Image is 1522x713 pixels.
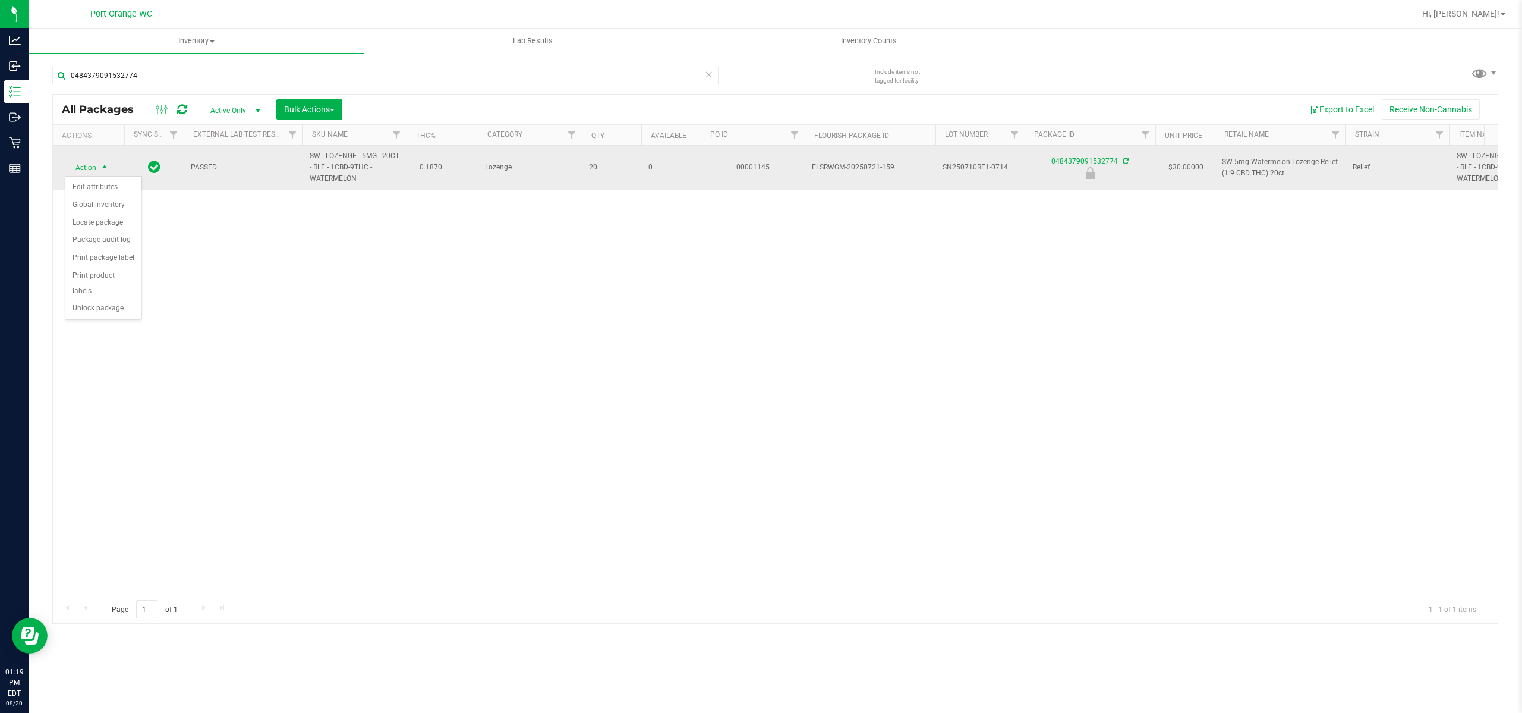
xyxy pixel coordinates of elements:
span: Port Orange WC [90,9,152,19]
li: Edit attributes [65,178,141,196]
a: Filter [1005,125,1025,145]
span: Clear [705,67,713,82]
a: Filter [164,125,184,145]
a: Inventory Counts [701,29,1036,54]
a: Lab Results [364,29,700,54]
li: Locate package [65,214,141,232]
a: SKU Name [312,130,348,139]
span: SN250710RE1-0714 [943,162,1017,173]
a: Lot Number [945,130,988,139]
span: In Sync [148,159,160,175]
a: Filter [562,125,582,145]
span: Lozenge [485,162,575,173]
a: External Lab Test Result [193,130,286,139]
inline-svg: Inventory [9,86,21,98]
a: Inventory [29,29,364,54]
a: THC% [416,131,436,140]
span: Inventory [29,36,364,46]
a: Item Name [1459,130,1497,139]
inline-svg: Inbound [9,60,21,72]
span: select [97,159,112,176]
span: Bulk Actions [284,105,335,114]
span: PASSED [191,162,295,173]
button: Receive Non-Cannabis [1382,99,1480,120]
a: Filter [1136,125,1155,145]
a: Retail Name [1224,130,1269,139]
div: Actions [62,131,119,140]
a: Filter [1430,125,1449,145]
span: Include items not tagged for facility [875,67,934,85]
button: Export to Excel [1302,99,1382,120]
p: 01:19 PM EDT [5,667,23,699]
a: 00001145 [736,163,770,171]
span: Sync from Compliance System [1121,157,1129,165]
span: SW - LOZENGE - 5MG - 20CT - RLF - 1CBD-9THC - WATERMELON [310,150,399,185]
li: Global inventory [65,196,141,214]
a: PO ID [710,130,728,139]
input: 1 [136,600,157,618]
button: Bulk Actions [276,99,342,120]
span: Action [65,159,97,176]
inline-svg: Retail [9,137,21,149]
span: Page of 1 [102,600,187,618]
a: Flourish Package ID [814,131,889,140]
span: FLSRWGM-20250721-159 [812,162,928,173]
span: SW 5mg Watermelon Lozenge Relief (1:9 CBD:THC) 20ct [1222,156,1338,179]
a: Filter [387,125,407,145]
li: Print product labels [65,267,141,300]
inline-svg: Analytics [9,34,21,46]
span: Hi, [PERSON_NAME]! [1422,9,1499,18]
a: 0484379091532774 [1051,157,1118,165]
span: All Packages [62,103,146,116]
a: Strain [1355,130,1379,139]
a: Filter [1326,125,1345,145]
a: Qty [591,131,604,140]
inline-svg: Reports [9,162,21,174]
a: Available [651,131,686,140]
li: Package audit log [65,231,141,249]
span: $30.00000 [1162,159,1209,176]
a: Category [487,130,522,139]
span: 20 [589,162,634,173]
span: Relief [1353,162,1442,173]
a: Sync Status [134,130,179,139]
a: Unit Price [1165,131,1202,140]
a: Filter [785,125,805,145]
input: Search Package ID, Item Name, SKU, Lot or Part Number... [52,67,719,84]
div: Newly Received [1023,167,1157,179]
span: 0.1870 [414,159,448,176]
p: 08/20 [5,699,23,708]
iframe: Resource center [12,618,48,654]
a: Filter [283,125,302,145]
span: Lab Results [497,36,569,46]
inline-svg: Outbound [9,111,21,123]
li: Print package label [65,249,141,267]
a: Package ID [1034,130,1074,139]
li: Unlock package [65,300,141,318]
span: 0 [648,162,694,173]
span: Inventory Counts [825,36,913,46]
span: 1 - 1 of 1 items [1419,600,1486,618]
